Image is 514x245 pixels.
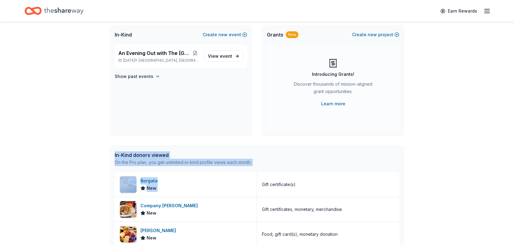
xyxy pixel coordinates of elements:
[286,31,298,38] div: New
[352,31,399,38] button: Createnewproject
[115,73,160,80] button: Show past events
[140,227,178,234] div: [PERSON_NAME]
[218,31,228,38] span: new
[437,6,481,17] a: Earn Rewards
[118,49,191,57] span: An Evening Out with The [GEOGRAPHIC_DATA]
[321,100,345,107] a: Learn more
[147,185,156,192] span: New
[147,209,156,217] span: New
[267,31,283,38] span: Grants
[203,31,247,38] button: Createnewevent
[115,73,153,80] h4: Show past events
[291,80,375,98] div: Discover thousands of mission-aligned grant opportunities.
[115,151,251,159] div: In-Kind donors viewed
[220,53,232,59] span: event
[118,58,199,63] p: [DATE] •
[25,4,83,18] a: Home
[204,51,244,62] a: View event
[120,226,136,243] img: Image for Fritz's
[147,234,156,242] span: New
[115,159,251,166] div: On the Pro plan, you get unlimited in-kind profile views each month.
[140,202,200,209] div: Company [PERSON_NAME]
[368,31,377,38] span: new
[139,58,199,63] span: [GEOGRAPHIC_DATA], [GEOGRAPHIC_DATA]
[262,181,296,188] div: Gift certificate(s)
[208,52,232,60] span: View
[115,31,132,38] span: In-Kind
[120,201,136,218] img: Image for Company Brinker
[140,177,160,185] div: Borgata
[262,206,342,213] div: Gift certificates, monetary, merchandise
[312,71,354,78] div: Introducing Grants!
[262,231,338,238] div: Food, gift card(s), monetary donation
[120,176,136,193] img: Image for Borgata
